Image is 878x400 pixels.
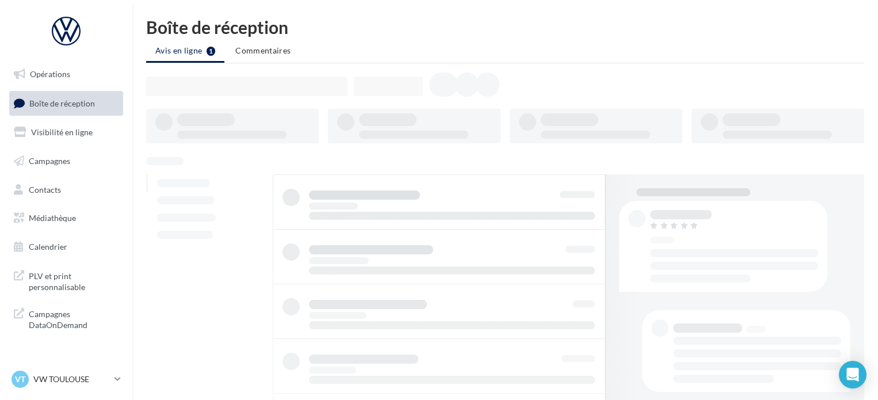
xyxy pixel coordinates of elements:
a: Contacts [7,178,125,202]
span: Visibilité en ligne [31,127,93,137]
a: Campagnes [7,149,125,173]
span: PLV et print personnalisable [29,268,119,293]
span: VT [15,374,25,385]
span: Médiathèque [29,213,76,223]
div: Boîte de réception [146,18,864,36]
span: Campagnes [29,156,70,166]
div: Open Intercom Messenger [839,361,866,388]
p: VW TOULOUSE [33,374,110,385]
a: VT VW TOULOUSE [9,368,123,390]
a: PLV et print personnalisable [7,264,125,298]
span: Opérations [30,69,70,79]
a: Boîte de réception [7,91,125,116]
a: Médiathèque [7,206,125,230]
a: Campagnes DataOnDemand [7,302,125,336]
span: Campagnes DataOnDemand [29,306,119,331]
span: Calendrier [29,242,67,252]
a: Opérations [7,62,125,86]
a: Calendrier [7,235,125,259]
span: Commentaires [235,45,291,55]
a: Visibilité en ligne [7,120,125,144]
span: Contacts [29,184,61,194]
span: Boîte de réception [29,98,95,108]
